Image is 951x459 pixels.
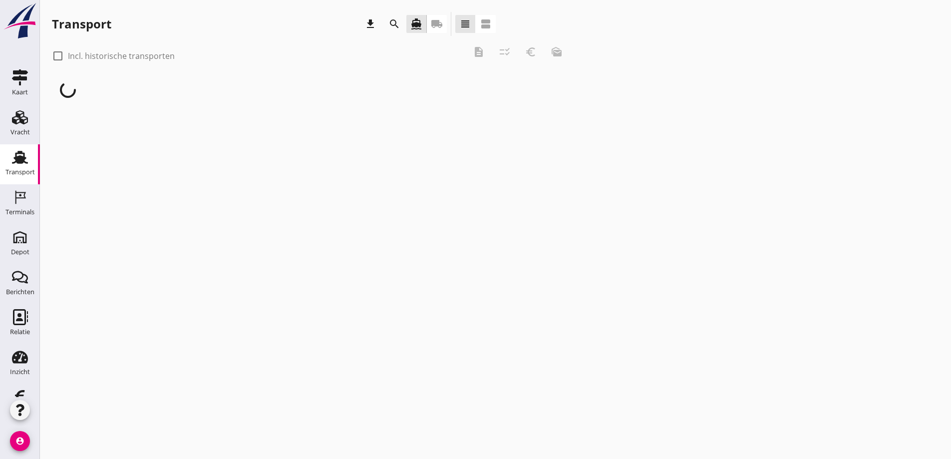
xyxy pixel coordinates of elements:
div: Transport [5,169,35,175]
i: account_circle [10,431,30,451]
div: Depot [11,249,29,255]
div: Vracht [10,129,30,135]
img: logo-small.a267ee39.svg [2,2,38,39]
div: Relatie [10,329,30,335]
div: Kaart [12,89,28,95]
div: Berichten [6,289,34,295]
label: Incl. historische transporten [68,51,175,61]
i: view_agenda [480,18,492,30]
i: directions_boat [410,18,422,30]
div: Transport [52,16,111,32]
i: download [364,18,376,30]
i: search [388,18,400,30]
div: Terminals [5,209,34,215]
i: view_headline [459,18,471,30]
i: local_shipping [431,18,443,30]
div: Inzicht [10,369,30,375]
